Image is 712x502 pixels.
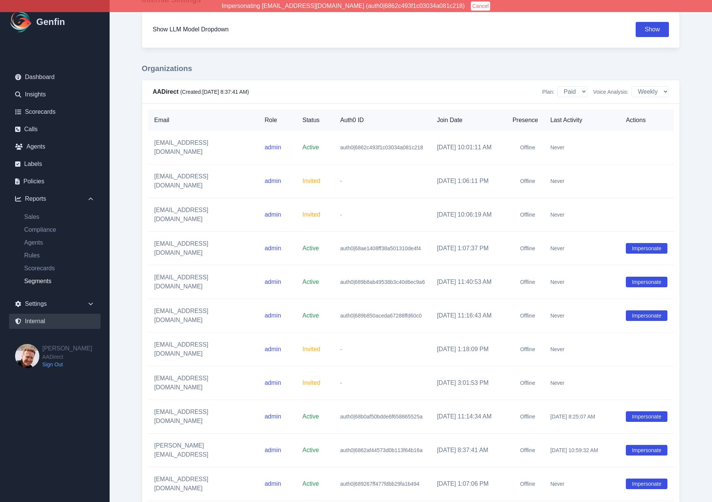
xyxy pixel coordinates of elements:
[265,380,281,386] span: admin
[153,87,249,96] h4: AADirect
[265,211,281,218] span: admin
[148,265,258,299] td: [EMAIL_ADDRESS][DOMAIN_NAME]
[550,279,564,285] span: Never
[265,447,281,453] span: admin
[265,144,281,150] span: admin
[9,156,101,172] a: Labels
[520,177,535,185] span: Offline
[180,89,249,95] span: (Created: [DATE] 8:37:41 AM )
[520,379,535,387] span: Offline
[148,333,258,366] td: [EMAIL_ADDRESS][DOMAIN_NAME]
[520,446,535,454] span: Offline
[148,131,258,164] td: [EMAIL_ADDRESS][DOMAIN_NAME]
[148,467,258,501] td: [EMAIL_ADDRESS][DOMAIN_NAME]
[550,245,564,251] span: Never
[42,361,92,368] a: Sign Out
[148,400,258,434] td: [EMAIL_ADDRESS][DOMAIN_NAME]
[302,279,319,285] span: Active
[550,346,564,352] span: Never
[431,198,506,232] td: [DATE] 10:06:19 AM
[520,346,535,353] span: Offline
[550,313,564,319] span: Never
[265,480,281,487] span: admin
[506,110,544,131] th: Presence
[512,414,517,419] div: Offline
[512,179,517,183] div: Offline
[302,178,320,184] span: Invited
[18,251,101,260] a: Rules
[340,212,342,218] span: -
[302,380,320,386] span: Invited
[544,110,620,131] th: Last Activity
[340,346,342,352] span: -
[18,212,101,222] a: Sales
[550,178,564,184] span: Never
[18,277,101,286] a: Segments
[520,312,535,319] span: Offline
[620,110,673,131] th: Actions
[512,246,517,251] div: Offline
[636,22,669,37] button: Show
[626,445,667,456] button: Impersonate
[431,299,506,333] td: [DATE] 11:16:43 AM
[9,87,101,102] a: Insights
[542,88,554,96] span: Plan:
[18,264,101,273] a: Scorecards
[302,480,319,487] span: Active
[512,313,517,318] div: Offline
[340,313,422,319] span: auth0|689b850aceda67288ffd60c0
[302,447,319,453] span: Active
[431,333,506,366] td: [DATE] 1:18:09 PM
[265,413,281,420] span: admin
[626,411,667,422] button: Impersonate
[9,10,33,34] img: Logo
[550,380,564,386] span: Never
[512,381,517,385] div: Offline
[626,277,667,287] button: Impersonate
[340,481,419,487] span: auth0|689267ff477fdbb29fa1b494
[334,110,431,131] th: Auth0 ID
[550,447,598,453] span: [DATE] 10:59:32 AM
[153,25,229,34] h3: Show LLM Model Dropdown
[626,479,667,489] button: Impersonate
[626,310,667,321] button: Impersonate
[512,280,517,284] div: Offline
[520,278,535,286] span: Offline
[431,366,506,400] td: [DATE] 3:01:53 PM
[340,279,425,285] span: auth0|689b8ab49538b3c40d6ec9a6
[9,104,101,119] a: Scorecards
[42,353,92,361] span: AADirect
[340,447,423,453] span: auth0|6862af44573d0b113f64b16a
[431,400,506,434] td: [DATE] 11:14:34 AM
[258,110,296,131] th: Role
[520,480,535,488] span: Offline
[520,245,535,252] span: Offline
[512,482,517,486] div: Offline
[471,2,491,11] button: Cancel
[9,296,101,311] div: Settings
[302,144,319,150] span: Active
[550,481,564,487] span: Never
[302,346,320,352] span: Invited
[431,265,506,299] td: [DATE] 11:40:53 AM
[520,144,535,151] span: Offline
[142,63,680,74] h3: Organizations
[42,344,92,353] h2: [PERSON_NAME]
[550,212,564,218] span: Never
[550,144,564,150] span: Never
[431,434,506,467] td: [DATE] 8:37:41 AM
[520,211,535,218] span: Offline
[148,110,258,131] th: Email
[265,312,281,319] span: admin
[9,314,101,329] a: Internal
[296,110,334,131] th: Status
[148,366,258,400] td: [EMAIL_ADDRESS][DOMAIN_NAME]
[520,413,535,420] span: Offline
[18,238,101,247] a: Agents
[512,347,517,352] div: Offline
[431,131,506,164] td: [DATE] 10:01:11 AM
[302,245,319,251] span: Active
[265,346,281,352] span: admin
[512,145,517,150] div: Offline
[302,211,320,218] span: Invited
